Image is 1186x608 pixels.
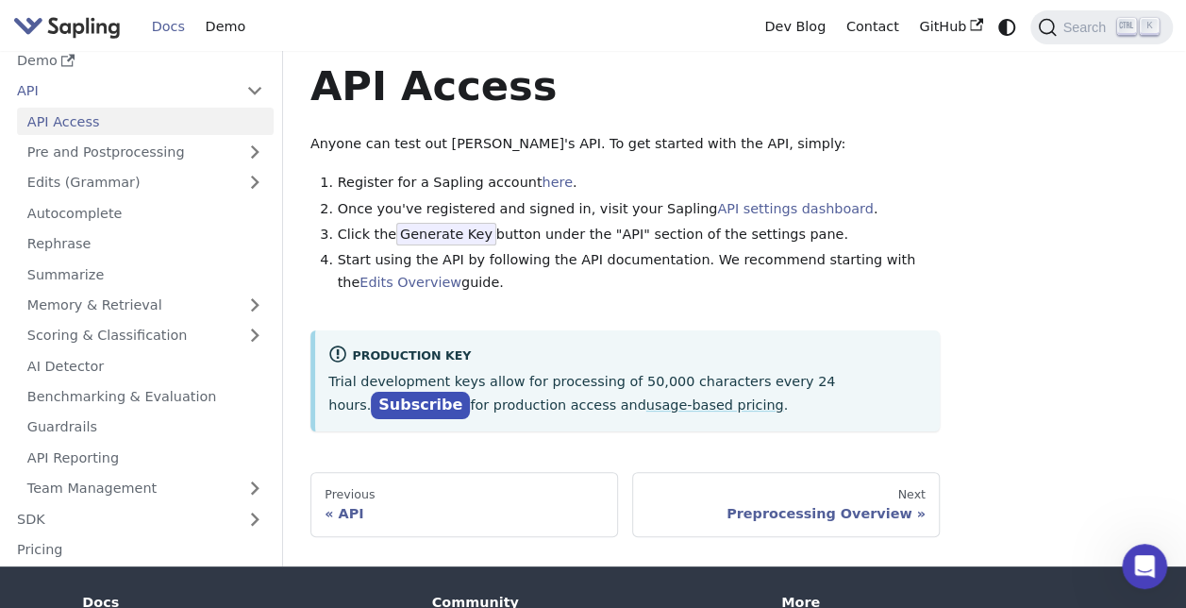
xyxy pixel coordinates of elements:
a: Subscribe [371,392,470,419]
h1: API Access [310,60,940,111]
a: PreviousAPI [310,472,618,536]
a: API [7,77,236,105]
a: Guardrails [17,414,274,441]
a: Demo [195,12,256,42]
a: Docs [142,12,195,42]
a: Edits Overview [359,275,461,290]
a: Team Management [17,475,274,502]
a: GitHub [909,12,993,42]
a: Scoring & Classification [17,322,274,349]
a: NextPreprocessing Overview [632,472,940,536]
span: Generate Key [396,223,496,245]
a: Demo [7,47,274,75]
a: Benchmarking & Evaluation [17,383,274,411]
a: Summarize [17,261,274,288]
a: Autocomplete [17,199,274,227]
li: Click the button under the "API" section of the settings pane. [338,224,941,246]
p: Trial development keys allow for processing of 50,000 characters every 24 hours. for production a... [328,371,927,418]
div: API [325,505,604,522]
a: API Reporting [17,444,274,471]
a: Memory & Retrieval [17,292,274,319]
a: Rephrase [17,230,274,258]
iframe: Intercom live chat [1122,544,1167,589]
button: Switch between dark and light mode (currently system mode) [994,13,1021,41]
a: Sapling.ai [13,13,127,41]
div: Production Key [328,345,927,367]
button: Search (Ctrl+K) [1030,10,1172,44]
kbd: K [1140,18,1159,35]
div: Previous [325,487,604,502]
a: Pre and Postprocessing [17,139,274,166]
a: API settings dashboard [717,201,873,216]
a: Edits (Grammar) [17,169,274,196]
div: Preprocessing Overview [646,505,926,522]
button: Expand sidebar category 'SDK' [236,505,274,532]
a: Custom Models [7,566,274,594]
img: Sapling.ai [13,13,121,41]
a: Contact [836,12,910,42]
a: Pricing [7,536,274,564]
a: SDK [7,505,236,532]
div: Next [646,487,926,502]
a: usage-based pricing [646,397,784,413]
a: AI Detector [17,352,274,380]
a: API Access [17,108,274,135]
li: Register for a Sapling account . [338,172,941,194]
p: Anyone can test out [PERSON_NAME]'s API. To get started with the API, simply: [310,133,940,156]
nav: Docs pages [310,472,940,536]
a: here [542,175,572,190]
li: Start using the API by following the API documentation. We recommend starting with the guide. [338,249,941,295]
button: Collapse sidebar category 'API' [236,77,274,105]
a: Dev Blog [754,12,835,42]
li: Once you've registered and signed in, visit your Sapling . [338,198,941,221]
span: Search [1057,20,1117,35]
